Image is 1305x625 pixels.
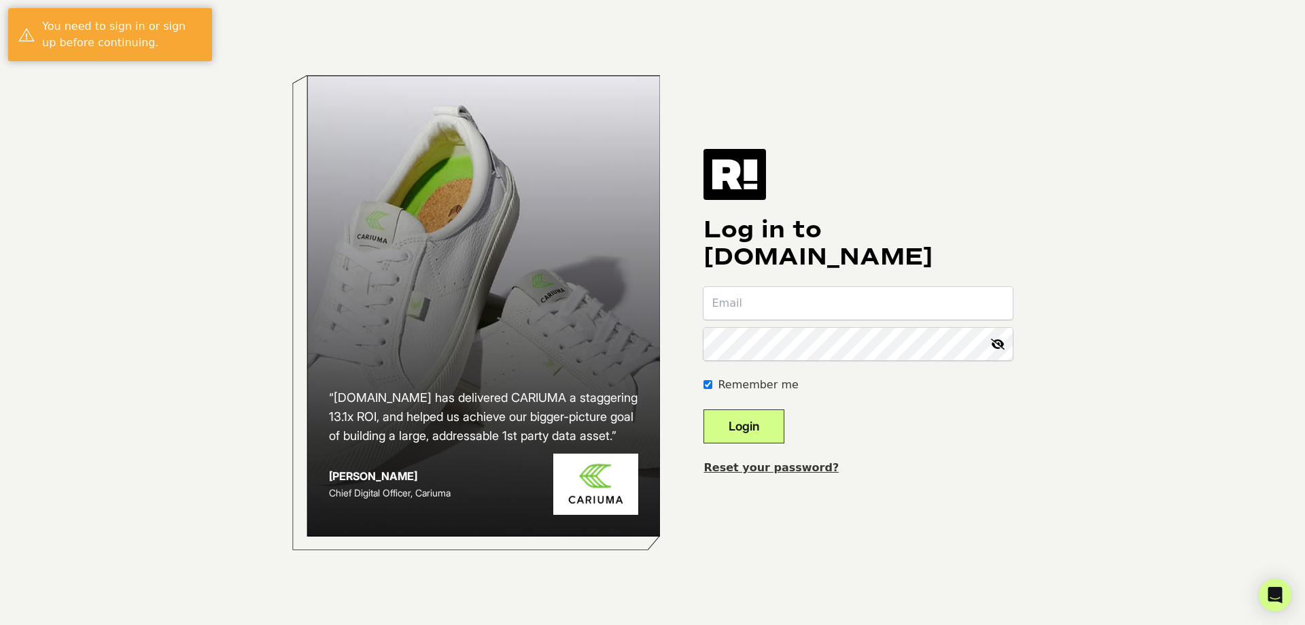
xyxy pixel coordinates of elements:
span: Chief Digital Officer, Cariuma [329,487,451,499]
img: Retention.com [703,149,766,199]
a: Reset your password? [703,461,839,474]
div: Open Intercom Messenger [1259,579,1291,611]
h2: “[DOMAIN_NAME] has delivered CARIUMA a staggering 13.1x ROI, and helped us achieve our bigger-pic... [329,388,639,445]
h1: Log in to [DOMAIN_NAME] [703,216,1013,271]
strong: [PERSON_NAME] [329,469,417,483]
button: Login [703,409,784,443]
div: You need to sign in or sign up before continuing. [42,18,202,51]
label: Remember me [718,377,798,393]
input: Email [703,287,1013,320]
img: Cariuma [553,454,638,516]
